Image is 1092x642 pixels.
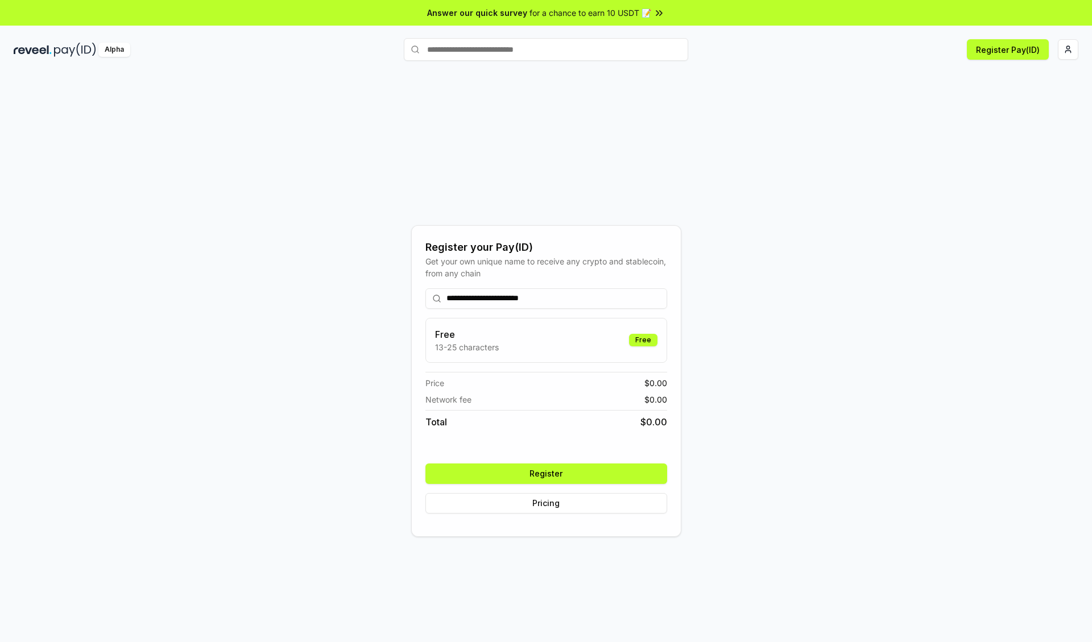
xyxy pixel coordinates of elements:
[435,328,499,341] h3: Free
[644,377,667,389] span: $ 0.00
[640,415,667,429] span: $ 0.00
[530,7,651,19] span: for a chance to earn 10 USDT 📝
[98,43,130,57] div: Alpha
[425,493,667,513] button: Pricing
[54,43,96,57] img: pay_id
[425,394,471,405] span: Network fee
[425,255,667,279] div: Get your own unique name to receive any crypto and stablecoin, from any chain
[14,43,52,57] img: reveel_dark
[427,7,527,19] span: Answer our quick survey
[644,394,667,405] span: $ 0.00
[967,39,1049,60] button: Register Pay(ID)
[425,377,444,389] span: Price
[629,334,657,346] div: Free
[435,341,499,353] p: 13-25 characters
[425,415,447,429] span: Total
[425,463,667,484] button: Register
[425,239,667,255] div: Register your Pay(ID)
